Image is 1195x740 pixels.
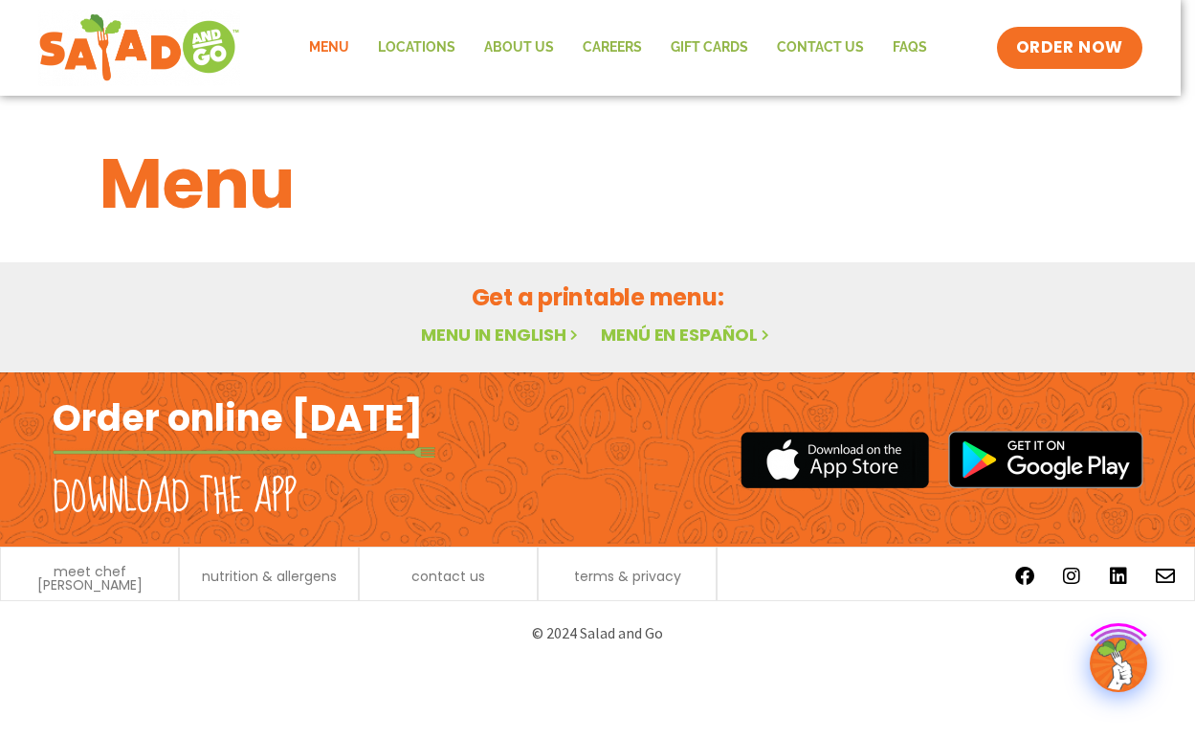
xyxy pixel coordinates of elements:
a: Menu [295,26,364,70]
a: About Us [470,26,568,70]
a: Careers [568,26,656,70]
h2: Get a printable menu: [100,280,1096,314]
img: new-SAG-logo-768×292 [38,10,240,86]
p: © 2024 Salad and Go [62,620,1134,646]
a: contact us [411,570,485,583]
img: fork [53,447,435,458]
img: google_play [948,431,1143,488]
a: nutrition & allergens [202,570,337,583]
a: terms & privacy [574,570,681,583]
a: GIFT CARDS [656,26,763,70]
nav: Menu [295,26,941,70]
h1: Menu [100,132,1096,235]
a: Menu in English [421,323,582,347]
a: ORDER NOW [997,27,1142,69]
span: ORDER NOW [1016,36,1123,59]
a: Menú en español [601,323,773,347]
a: meet chef [PERSON_NAME] [11,565,168,592]
img: appstore [741,429,929,491]
h2: Download the app [53,471,297,525]
a: Locations [364,26,470,70]
a: FAQs [878,26,941,70]
a: Contact Us [763,26,878,70]
h2: Order online [DATE] [53,394,423,441]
